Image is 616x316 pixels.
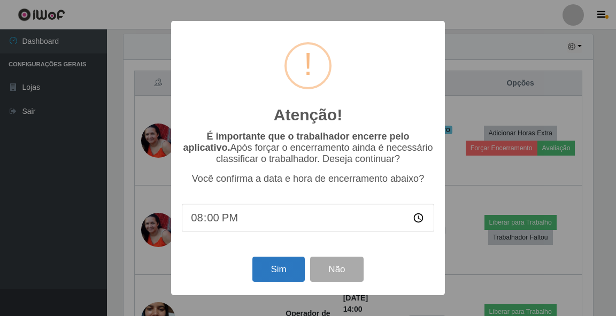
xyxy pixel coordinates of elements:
[183,131,409,153] b: É importante que o trabalhador encerre pelo aplicativo.
[182,131,434,165] p: Após forçar o encerramento ainda é necessário classificar o trabalhador. Deseja continuar?
[310,257,363,282] button: Não
[274,105,342,125] h2: Atenção!
[252,257,304,282] button: Sim
[182,173,434,184] p: Você confirma a data e hora de encerramento abaixo?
